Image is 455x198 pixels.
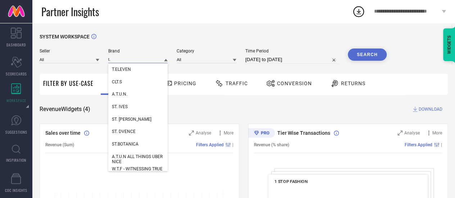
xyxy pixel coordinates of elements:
span: Revenue (% share) [254,142,289,147]
span: INSPIRATION [6,157,26,163]
span: More [224,130,233,135]
span: CLT.S [112,79,122,84]
span: Analyse [196,130,211,135]
span: W.T.F - WITNESSING TRUE FASHION [112,166,164,176]
span: | [232,142,233,147]
span: Sales over time [45,130,81,136]
div: A.T.U.N ALL THINGS UBER NICE [108,151,168,168]
span: ST.BOTANICA [112,142,138,147]
svg: Zoom [189,130,194,135]
div: Open download list [352,5,365,18]
span: A.T.U.N. [112,92,127,97]
svg: Zoom [397,130,402,135]
span: SUGGESTIONS [5,129,27,135]
div: Premium [248,128,275,139]
div: CLT.S [108,76,168,88]
span: Tier Wise Transactions [277,130,330,136]
div: ST.BOTANICA [108,138,168,150]
input: Select time period [245,55,339,64]
span: Revenue (Sum) [45,142,74,147]
span: Revenue Widgets ( 4 ) [40,106,90,113]
span: SCORECARDS [6,71,27,77]
span: DOWNLOAD [419,106,442,113]
div: ST. DVENCE [108,125,168,138]
span: Traffic [226,80,248,86]
span: Filter By Use-Case [43,79,94,88]
span: A.T.U.N ALL THINGS UBER NICE [112,154,164,164]
span: T.ELEVEN [112,67,131,72]
div: W.T.F - WITNESSING TRUE FASHION [108,163,168,180]
span: | [441,142,442,147]
span: Filters Applied [405,142,432,147]
span: Partner Insights [41,4,99,19]
span: CDC INSIGHTS [5,188,27,193]
span: Pricing [174,80,196,86]
span: ST. DVENCE [112,129,136,134]
span: Filters Applied [196,142,224,147]
span: ST. IVES [112,104,128,109]
span: Returns [341,80,365,86]
div: T.ELEVEN [108,63,168,75]
span: Brand [108,49,168,54]
span: Conversion [277,80,312,86]
span: Analyse [404,130,420,135]
span: Seller [40,49,99,54]
div: A.T.U.N. [108,88,168,100]
button: Search [348,49,387,61]
span: WORKSPACE [6,98,26,103]
span: ST. [PERSON_NAME] [112,117,151,122]
span: SYSTEM WORKSPACE [40,34,90,40]
span: 1 STOP FASHION [274,179,308,184]
div: ST. JOHN [108,113,168,125]
span: DASHBOARD [6,42,26,47]
span: Time Period [245,49,339,54]
span: Category [177,49,236,54]
div: ST. IVES [108,101,168,113]
span: More [432,130,442,135]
